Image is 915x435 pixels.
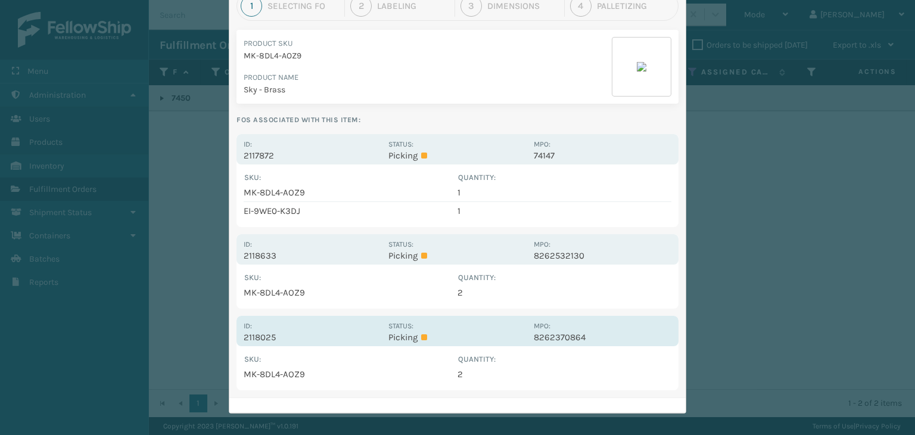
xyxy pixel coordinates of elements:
label: Status: [388,240,413,248]
th: SKU : [244,172,457,184]
th: Quantity : [457,272,671,284]
td: MK-8DL4-AOZ9 [244,184,457,202]
div: Selecting FO [267,1,339,11]
td: 1 [457,202,671,220]
label: Status: [388,140,413,148]
p: MK-8DL4-AOZ9 [244,49,612,62]
th: Quantity : [457,172,671,184]
td: 1 [457,184,671,202]
p: 2118633 [244,250,381,261]
div: Labeling [377,1,449,11]
p: Picking [388,150,526,161]
td: MK-8DL4-AOZ9 [244,365,457,383]
label: Id: [244,240,252,248]
td: EI-9WE0-K3DJ [244,202,457,220]
p: 2117872 [244,150,381,161]
p: 8262370864 [534,332,671,343]
th: Quantity : [457,353,671,365]
td: 2 [457,284,671,302]
label: MPO: [534,322,550,330]
label: MPO: [534,140,550,148]
p: Picking [388,250,526,261]
p: Picking [388,332,526,343]
img: 51104088640_40f294f443_o-scaled-700x700.jpg [637,62,646,72]
label: Product Sku [244,39,292,48]
p: Sky - Brass [244,83,612,96]
label: Status: [388,322,413,330]
label: Product Name [244,73,298,82]
p: 74147 [534,150,671,161]
label: Id: [244,322,252,330]
p: 8262532130 [534,250,671,261]
td: MK-8DL4-AOZ9 [244,284,457,302]
div: Palletizing [597,1,674,11]
th: SKU : [244,272,457,284]
label: Id: [244,140,252,148]
label: MPO: [534,240,550,248]
td: 2 [457,365,671,383]
div: Dimensions [487,1,559,11]
th: SKU : [244,353,457,365]
p: 2118025 [244,332,381,343]
label: FOs associated with this item: [236,113,679,127]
